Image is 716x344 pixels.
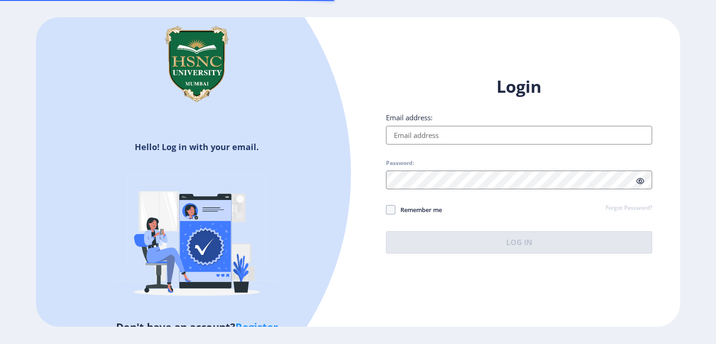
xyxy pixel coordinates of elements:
[386,159,414,167] label: Password:
[386,231,652,254] button: Log In
[386,113,433,122] label: Email address:
[235,320,278,334] a: Register
[115,156,278,319] img: Verified-rafiki.svg
[395,204,442,215] span: Remember me
[43,319,351,334] h5: Don't have an account?
[386,76,652,98] h1: Login
[606,204,652,213] a: Forgot Password?
[386,126,652,144] input: Email address
[150,17,243,110] img: hsnc.png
